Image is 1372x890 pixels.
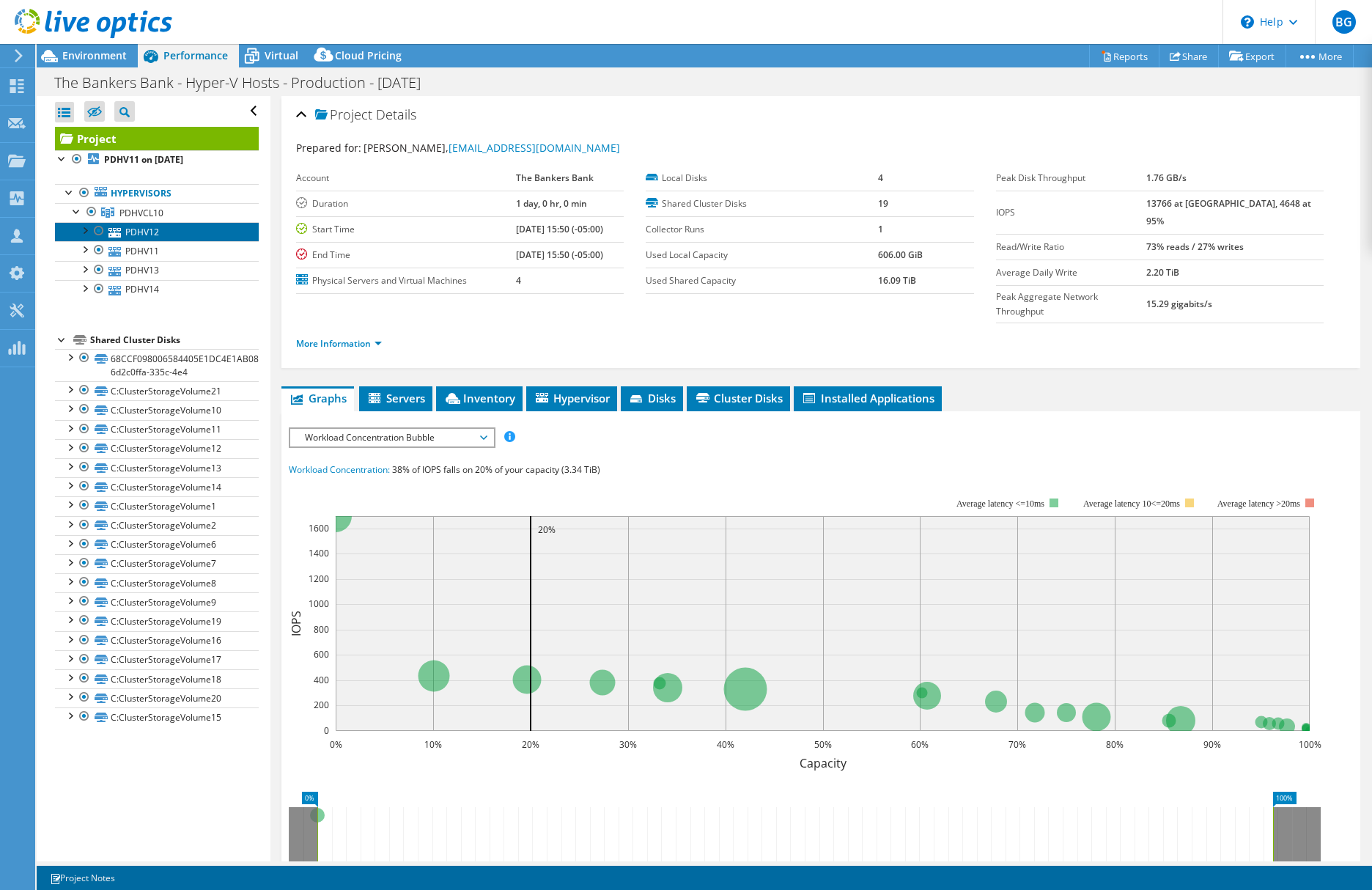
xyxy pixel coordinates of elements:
[646,222,878,237] label: Collector Runs
[1159,45,1219,67] a: Share
[1146,197,1311,227] b: 13766 at [GEOGRAPHIC_DATA], 4648 at 95%
[878,197,888,210] b: 19
[55,458,259,477] a: C:ClusterStorageVolume13
[62,48,127,62] span: Environment
[55,554,259,573] a: C:ClusterStorageVolume7
[55,535,259,554] a: C:ClusterStorageVolume6
[1286,45,1354,67] a: More
[516,249,603,261] b: [DATE] 15:50 (-05:00)
[799,755,847,771] text: Capacity
[55,184,259,203] a: Hypervisors
[1203,738,1221,751] text: 90%
[996,290,1147,319] label: Peak Aggregate Network Throughput
[55,241,259,260] a: PDHV11
[90,331,259,349] div: Shared Cluster Disks
[366,391,425,405] span: Servers
[55,349,259,381] a: 68CCF098006584405E1DC4E1AB0886AE-6d2c0ffa-335c-4e4
[55,420,259,439] a: C:ClusterStorageVolume11
[314,648,329,661] text: 600
[443,391,515,405] span: Inventory
[1146,266,1179,279] b: 2.20 TiB
[1083,499,1180,509] tspan: Average latency 10<=20ms
[55,592,259,611] a: C:ClusterStorageVolume9
[314,623,329,636] text: 800
[296,196,516,211] label: Duration
[289,391,347,405] span: Graphs
[996,240,1147,254] label: Read/Write Ratio
[55,516,259,535] a: C:ClusterStorageVolume2
[335,48,402,62] span: Cloud Pricing
[1146,240,1244,253] b: 73% reads / 27% writes
[538,523,556,536] text: 20%
[55,439,259,458] a: C:ClusterStorageVolume12
[516,197,587,210] b: 1 day, 0 hr, 0 min
[296,171,516,185] label: Account
[996,205,1147,220] label: IOPS
[814,738,832,751] text: 50%
[55,669,259,688] a: C:ClusterStorageVolume18
[55,203,259,222] a: PDHVCL10
[1089,45,1159,67] a: Reports
[55,573,259,592] a: C:ClusterStorageVolume8
[296,141,361,155] label: Prepared for:
[55,127,259,150] a: Project
[289,463,390,476] span: Workload Concentration:
[522,738,539,751] text: 20%
[646,196,878,211] label: Shared Cluster Disks
[163,48,228,62] span: Performance
[1332,10,1356,34] span: BG
[55,496,259,515] a: C:ClusterStorageVolume1
[1241,15,1254,29] svg: \n
[717,738,734,751] text: 40%
[996,265,1147,280] label: Average Daily Write
[55,707,259,727] a: C:ClusterStorageVolume15
[1298,738,1321,751] text: 100%
[392,463,600,476] span: 38% of IOPS falls on 20% of your capacity (3.34 TiB)
[1217,499,1300,509] text: Average latency >20ms
[55,631,259,650] a: C:ClusterStorageVolume16
[996,171,1147,185] label: Peak Disk Throughput
[55,611,259,630] a: C:ClusterStorageVolume19
[534,391,610,405] span: Hypervisor
[878,274,916,287] b: 16.09 TiB
[48,75,443,91] h1: The Bankers Bank - Hyper-V Hosts - Production - [DATE]
[516,172,594,184] b: The Bankers Bank
[878,172,883,184] b: 4
[55,477,259,496] a: C:ClusterStorageVolume14
[449,141,620,155] a: [EMAIL_ADDRESS][DOMAIN_NAME]
[878,249,923,261] b: 606.00 GiB
[516,223,603,235] b: [DATE] 15:50 (-05:00)
[1146,172,1187,184] b: 1.76 GB/s
[296,337,382,350] a: More Information
[55,688,259,707] a: C:ClusterStorageVolume20
[364,141,620,155] span: [PERSON_NAME],
[1008,738,1026,751] text: 70%
[324,724,329,737] text: 0
[309,597,329,610] text: 1000
[646,248,878,262] label: Used Local Capacity
[314,699,329,711] text: 200
[55,150,259,169] a: PDHV11 on [DATE]
[376,106,416,123] span: Details
[55,400,259,419] a: C:ClusterStorageVolume10
[314,674,329,686] text: 400
[296,248,516,262] label: End Time
[628,391,676,405] span: Disks
[329,738,342,751] text: 0%
[40,869,125,887] a: Project Notes
[878,223,883,235] b: 1
[315,108,372,122] span: Project
[956,499,1044,509] tspan: Average latency <=10ms
[309,573,329,585] text: 1200
[619,738,637,751] text: 30%
[309,547,329,559] text: 1400
[298,429,486,446] span: Workload Concentration Bubble
[55,650,259,669] a: C:ClusterStorageVolume17
[119,207,163,219] span: PDHVCL10
[801,391,934,405] span: Installed Applications
[1146,298,1212,310] b: 15.29 gigabits/s
[424,738,442,751] text: 10%
[309,522,329,534] text: 1600
[911,738,929,751] text: 60%
[646,171,878,185] label: Local Disks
